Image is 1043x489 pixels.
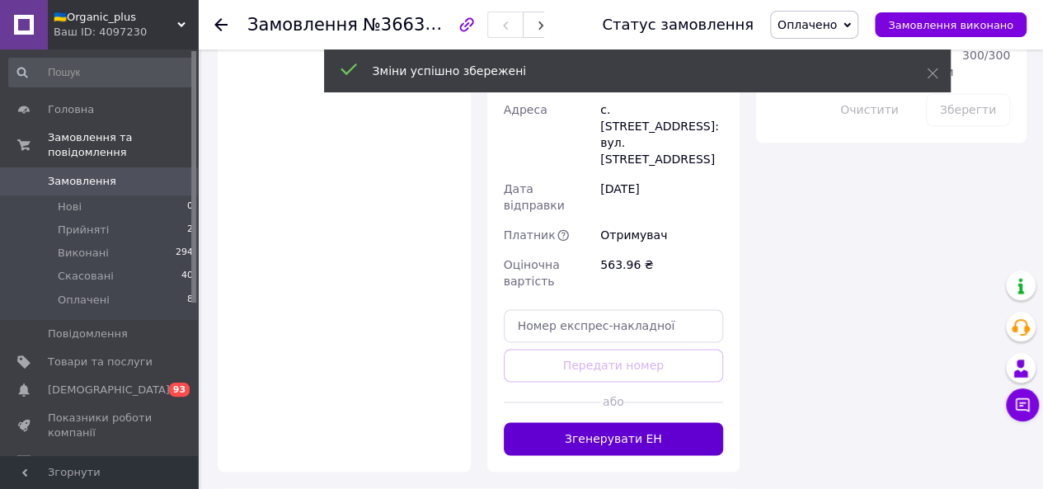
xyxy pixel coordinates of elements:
[597,220,726,250] div: Отримувач
[504,182,565,212] span: Дата відправки
[504,309,724,342] input: Номер експрес-накладної
[602,16,754,33] div: Статус замовлення
[187,223,193,237] span: 2
[597,95,726,174] div: с. [STREET_ADDRESS]: вул. [STREET_ADDRESS]
[58,293,110,308] span: Оплачені
[48,355,153,369] span: Товари та послуги
[58,269,114,284] span: Скасовані
[48,102,94,117] span: Головна
[58,223,109,237] span: Прийняті
[504,258,560,288] span: Оціночна вартість
[504,228,556,242] span: Платник
[504,422,724,455] button: Згенерувати ЕН
[373,63,886,79] div: Зміни успішно збережені
[48,454,91,469] span: Відгуки
[48,383,170,397] span: [DEMOGRAPHIC_DATA]
[363,14,480,35] span: №366379669
[875,12,1027,37] button: Замовлення виконано
[58,200,82,214] span: Нові
[187,293,193,308] span: 8
[888,19,1013,31] span: Замовлення виконано
[597,174,726,220] div: [DATE]
[181,269,193,284] span: 40
[962,49,1010,62] span: 300 / 300
[187,200,193,214] span: 0
[48,327,128,341] span: Повідомлення
[54,10,177,25] span: 🇺🇦Organic_plus
[778,18,837,31] span: Оплачено
[504,103,547,116] span: Адреса
[1006,388,1039,421] button: Чат з покупцем
[169,383,190,397] span: 93
[602,393,624,410] span: або
[8,58,195,87] input: Пошук
[58,246,109,261] span: Виконані
[54,25,198,40] div: Ваш ID: 4097230
[597,250,726,296] div: 563.96 ₴
[48,411,153,440] span: Показники роботи компанії
[48,130,198,160] span: Замовлення та повідомлення
[214,16,228,33] div: Повернутися назад
[48,174,116,189] span: Замовлення
[176,246,193,261] span: 294
[247,15,358,35] span: Замовлення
